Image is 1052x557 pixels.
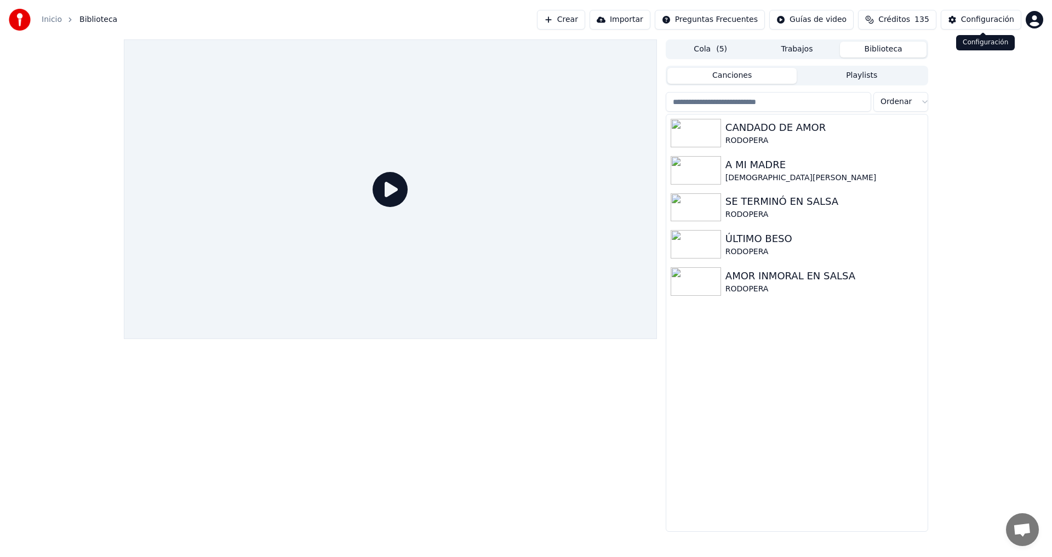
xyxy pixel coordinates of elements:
div: AMOR INMORAL EN SALSA [725,268,923,284]
button: Importar [590,10,650,30]
button: Playlists [797,68,927,84]
a: Inicio [42,14,62,25]
span: Ordenar [881,96,912,107]
span: Biblioteca [79,14,117,25]
nav: breadcrumb [42,14,117,25]
div: Configuración [956,35,1015,50]
div: SE TERMINÓ EN SALSA [725,194,923,209]
div: RODOPERA [725,246,923,257]
button: Cola [667,42,754,58]
span: Créditos [878,14,910,25]
button: Configuración [941,10,1021,30]
div: RODOPERA [725,135,923,146]
div: [DEMOGRAPHIC_DATA][PERSON_NAME] [725,173,923,183]
div: RODOPERA [725,209,923,220]
button: Créditos135 [858,10,936,30]
div: RODOPERA [725,284,923,295]
button: Canciones [667,68,797,84]
button: Preguntas Frecuentes [655,10,765,30]
button: Crear [537,10,585,30]
div: Configuración [961,14,1014,25]
div: CANDADO DE AMOR [725,120,923,135]
div: ÚLTIMO BESO [725,231,923,246]
button: Trabajos [754,42,841,58]
div: A MI MADRE [725,157,923,173]
a: Open chat [1006,513,1039,546]
button: Guías de video [769,10,854,30]
span: ( 5 ) [716,44,727,55]
button: Biblioteca [840,42,927,58]
span: 135 [914,14,929,25]
img: youka [9,9,31,31]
